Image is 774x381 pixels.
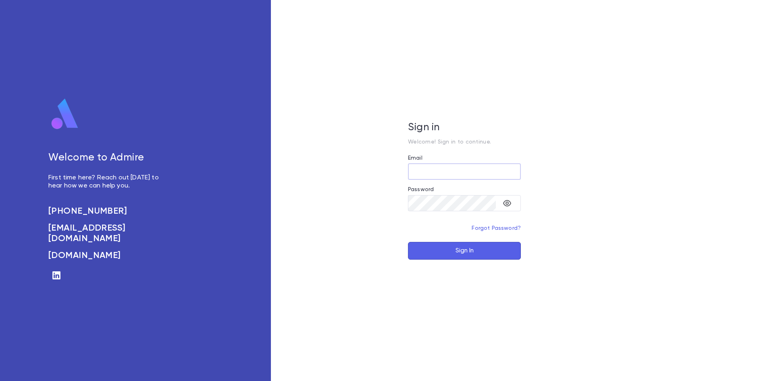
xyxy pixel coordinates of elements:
a: [DOMAIN_NAME] [48,250,168,261]
p: First time here? Reach out [DATE] to hear how we can help you. [48,174,168,190]
label: Password [408,186,434,193]
a: [PHONE_NUMBER] [48,206,168,217]
p: Welcome! Sign in to continue. [408,139,521,145]
h5: Welcome to Admire [48,152,168,164]
a: Forgot Password? [472,225,521,231]
a: [EMAIL_ADDRESS][DOMAIN_NAME] [48,223,168,244]
img: logo [48,98,81,130]
h5: Sign in [408,122,521,134]
button: toggle password visibility [499,195,515,211]
label: Email [408,155,422,161]
button: Sign In [408,242,521,260]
